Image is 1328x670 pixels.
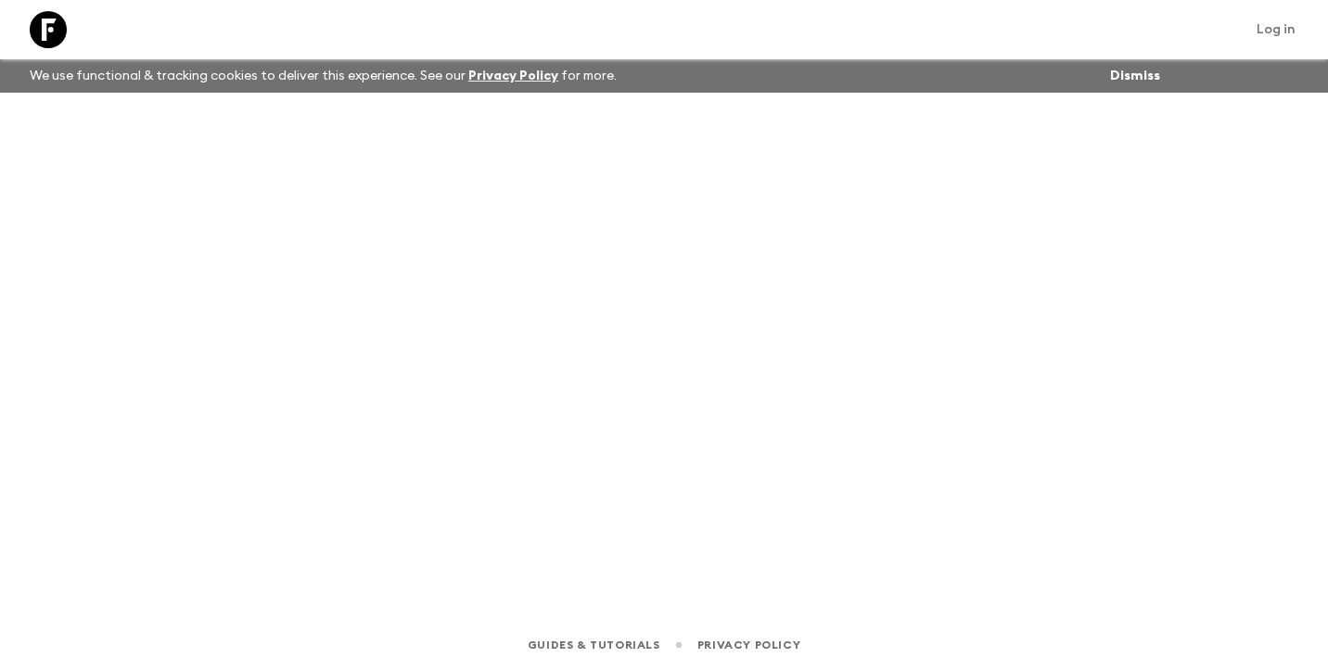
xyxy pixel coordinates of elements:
a: Privacy Policy [468,70,558,82]
button: Dismiss [1105,63,1165,89]
a: Privacy Policy [697,635,800,655]
p: We use functional & tracking cookies to deliver this experience. See our for more. [22,59,624,93]
a: Log in [1246,17,1306,43]
a: Guides & Tutorials [528,635,660,655]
